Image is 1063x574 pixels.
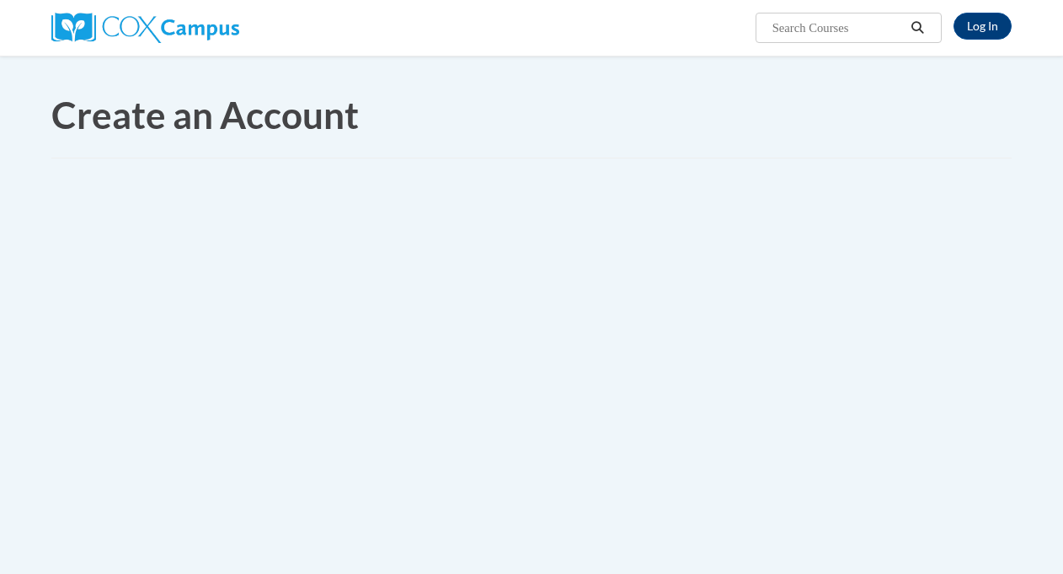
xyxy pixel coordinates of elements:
span: Create an Account [51,93,359,137]
i:  [911,22,926,35]
button: Search [905,18,931,38]
img: Cox Campus [51,13,239,43]
a: Cox Campus [51,19,239,34]
a: Log In [953,13,1012,40]
input: Search Courses [771,18,905,38]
